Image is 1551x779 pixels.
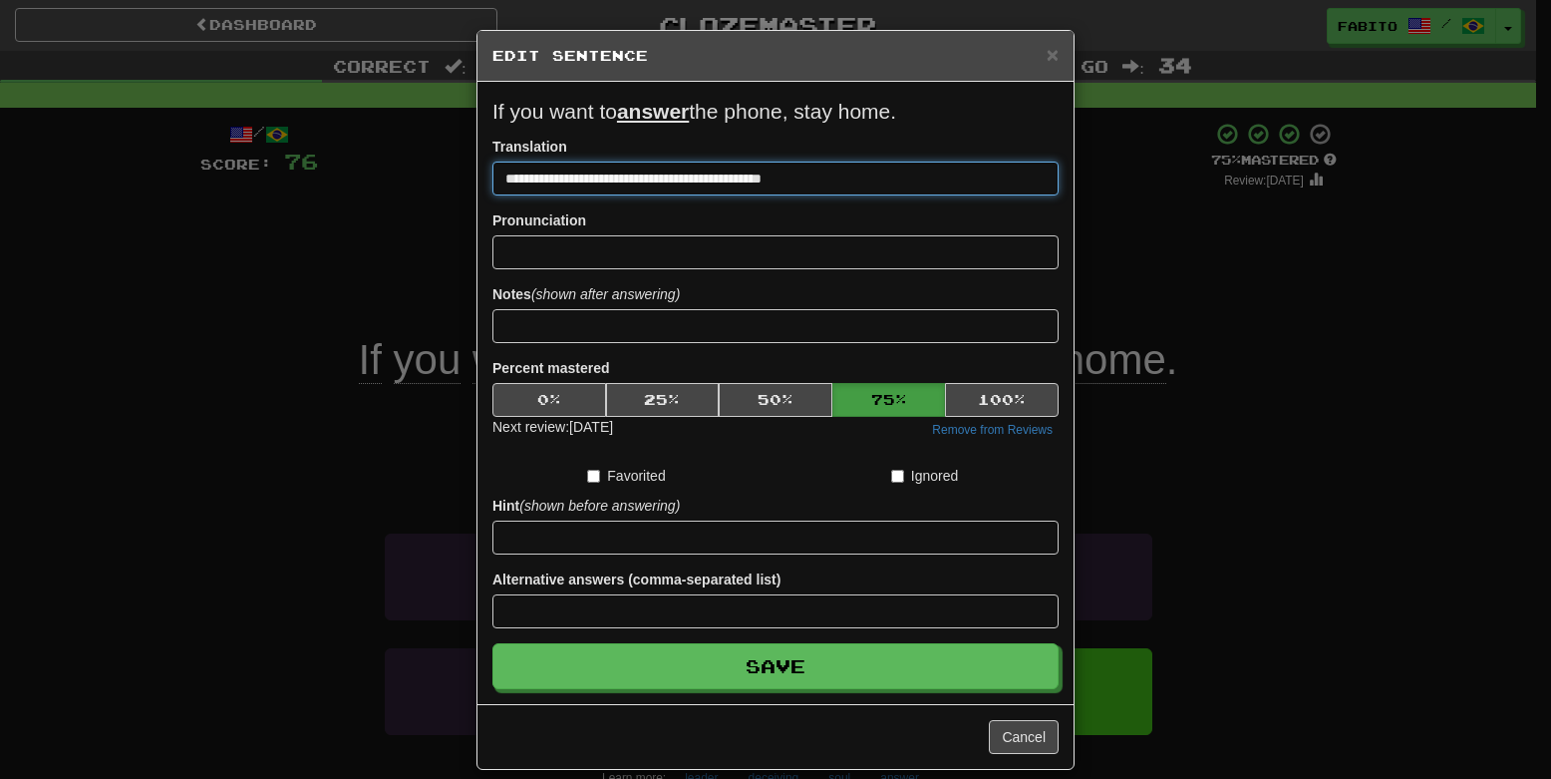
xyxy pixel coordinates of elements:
[531,286,680,302] em: (shown after answering)
[891,466,958,486] label: Ignored
[492,46,1059,66] h5: Edit Sentence
[945,383,1059,417] button: 100%
[1047,43,1059,66] span: ×
[891,470,904,483] input: Ignored
[492,284,680,304] label: Notes
[492,383,1059,417] div: Percent mastered
[832,383,946,417] button: 75%
[926,419,1059,441] button: Remove from Reviews
[606,383,720,417] button: 25%
[492,643,1059,689] button: Save
[587,470,600,483] input: Favorited
[492,358,610,378] label: Percent mastered
[617,100,689,123] u: answer
[1047,44,1059,65] button: Close
[492,383,606,417] button: 0%
[492,417,613,441] div: Next review: [DATE]
[719,383,832,417] button: 50%
[492,496,680,516] label: Hint
[587,466,665,486] label: Favorited
[492,137,567,157] label: Translation
[492,97,1059,127] p: If you want to the phone, stay home.
[989,720,1059,754] button: Cancel
[492,570,780,589] label: Alternative answers (comma-separated list)
[519,498,680,514] em: (shown before answering)
[492,210,586,230] label: Pronunciation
